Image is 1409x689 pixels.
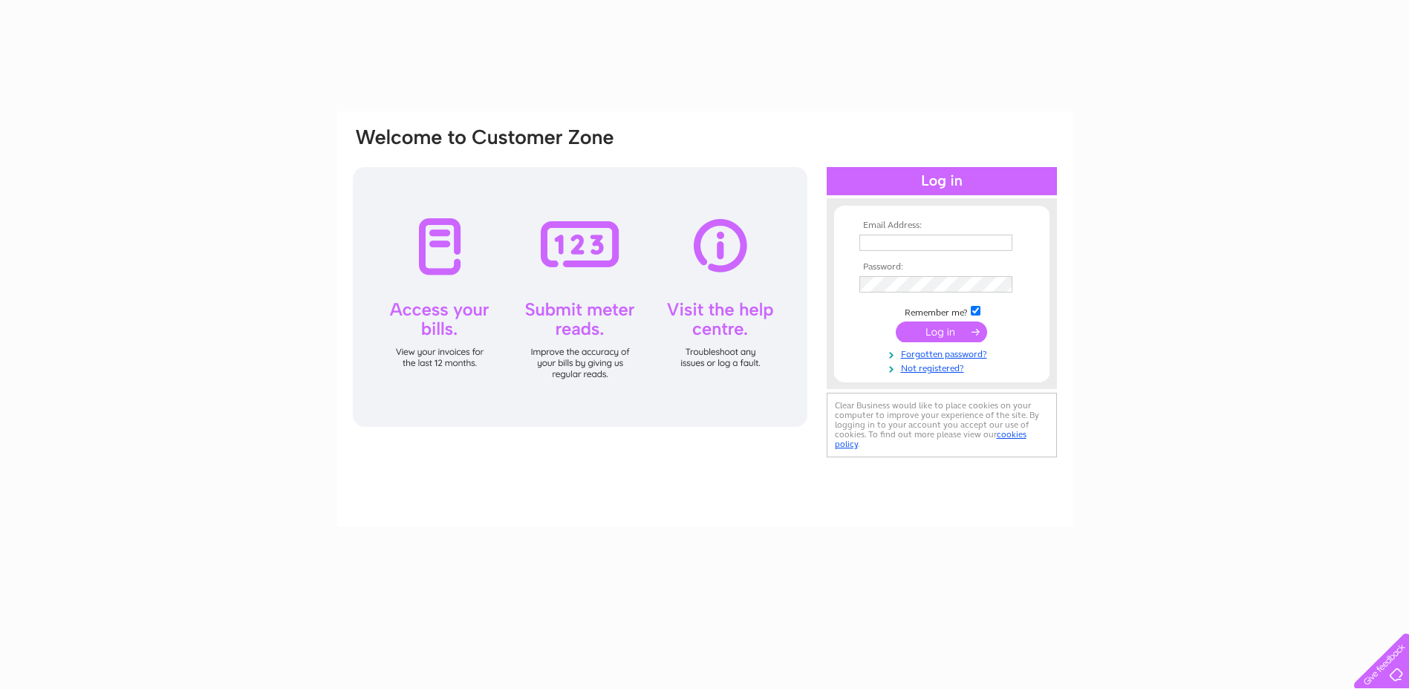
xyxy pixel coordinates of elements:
[856,221,1028,231] th: Email Address:
[859,360,1028,374] a: Not registered?
[827,393,1057,457] div: Clear Business would like to place cookies on your computer to improve your experience of the sit...
[859,346,1028,360] a: Forgotten password?
[835,429,1026,449] a: cookies policy
[896,321,987,342] input: Submit
[856,304,1028,319] td: Remember me?
[856,262,1028,272] th: Password:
